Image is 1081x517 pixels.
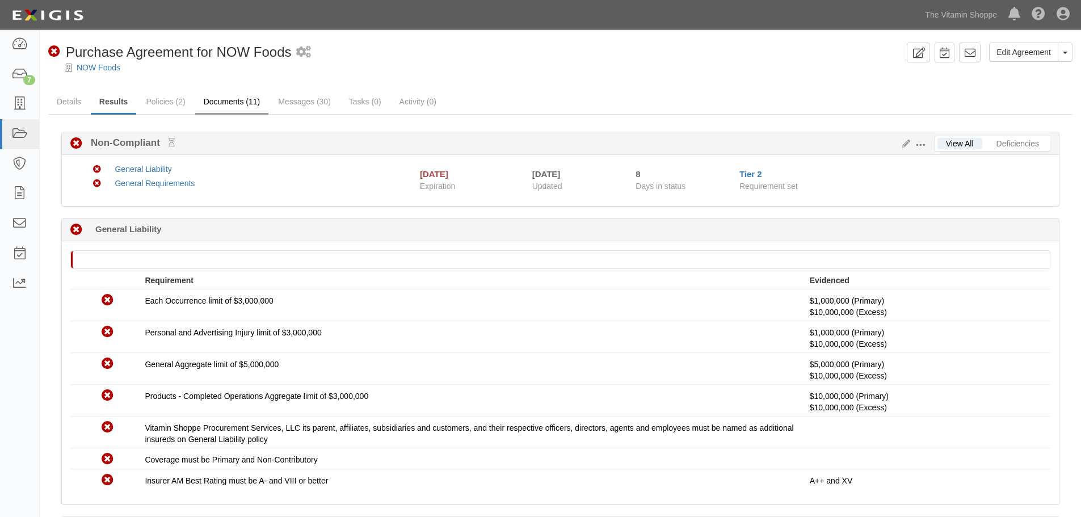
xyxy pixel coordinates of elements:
i: Non-Compliant [102,453,113,465]
i: Non-Compliant [102,422,113,434]
a: Documents (11) [195,90,269,115]
span: Coverage must be Primary and Non-Contributory [145,455,317,464]
i: Non-Compliant [102,390,113,402]
img: logo-5460c22ac91f19d4615b14bd174203de0afe785f0fc80cf4dbbc73dc1793850b.png [9,5,87,26]
a: Tier 2 [739,169,762,179]
i: Non-Compliant [102,295,113,306]
span: Products - Completed Operations Aggregate limit of $3,000,000 [145,392,368,401]
a: Details [48,90,90,113]
i: Non-Compliant [102,474,113,486]
a: View All [937,138,982,149]
i: Non-Compliant [48,46,60,58]
span: Each Occurrence limit of $3,000,000 [145,296,273,305]
strong: Evidenced [810,276,849,285]
span: General Aggregate limit of $5,000,000 [145,360,279,369]
p: $5,000,000 (Primary) [810,359,1042,381]
a: NOW Foods [77,63,120,72]
span: Insurer AM Best Rating must be A- and VIII or better [145,476,328,485]
i: Help Center - Complianz [1032,8,1045,22]
div: [DATE] [420,168,448,180]
i: Non-Compliant 8 days (since 09/01/2025) [70,224,82,236]
span: Expiration [420,180,524,192]
a: General Liability [115,165,171,174]
p: $1,000,000 (Primary) [810,327,1042,350]
b: General Liability [95,223,162,235]
b: Non-Compliant [82,136,175,150]
i: Non-Compliant [70,138,82,150]
i: Non-Compliant [102,358,113,370]
p: A++ and XV [810,475,1042,486]
a: Policies (2) [137,90,194,113]
span: Requirement set [739,182,798,191]
span: Policy #7989-67-25 Insurer: Federal Insurance Company [810,339,887,348]
a: Edit Agreement [989,43,1058,62]
i: 1 scheduled workflow [296,47,311,58]
a: Results [91,90,137,115]
span: Personal and Advertising Injury limit of $3,000,000 [145,328,321,337]
i: Non-Compliant [102,326,113,338]
strong: Requirement [145,276,194,285]
div: Purchase Agreement for NOW Foods [48,43,292,62]
a: General Requirements [115,179,195,188]
a: Activity (0) [391,90,445,113]
span: Days in status [636,182,685,191]
span: Policy #7989-67-25 Insurer: Federal Insurance Company [810,371,887,380]
span: Policy #7989-67-25 Insurer: Federal Insurance Company [810,308,887,317]
p: $10,000,000 (Primary) [810,390,1042,413]
a: Tasks (0) [340,90,390,113]
span: Policy #7989-67-25 Insurer: Federal Insurance Company [810,403,887,412]
a: The Vitamin Shoppe [919,3,1003,26]
p: $1,000,000 (Primary) [810,295,1042,318]
a: Deficiencies [988,138,1048,149]
div: [DATE] [532,168,619,180]
div: 7 [23,75,35,85]
small: Pending Review [169,138,175,147]
span: Purchase Agreement for NOW Foods [66,44,292,60]
span: Updated [532,182,562,191]
div: Since 09/01/2025 [636,168,731,180]
span: Vitamin Shoppe Procurement Services, LLC its parent, affiliates, subsidiaries and customers, and ... [145,423,793,444]
i: Non-Compliant [93,166,101,174]
i: Non-Compliant [93,180,101,188]
a: Edit Results [898,139,910,148]
a: Messages (30) [270,90,339,113]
